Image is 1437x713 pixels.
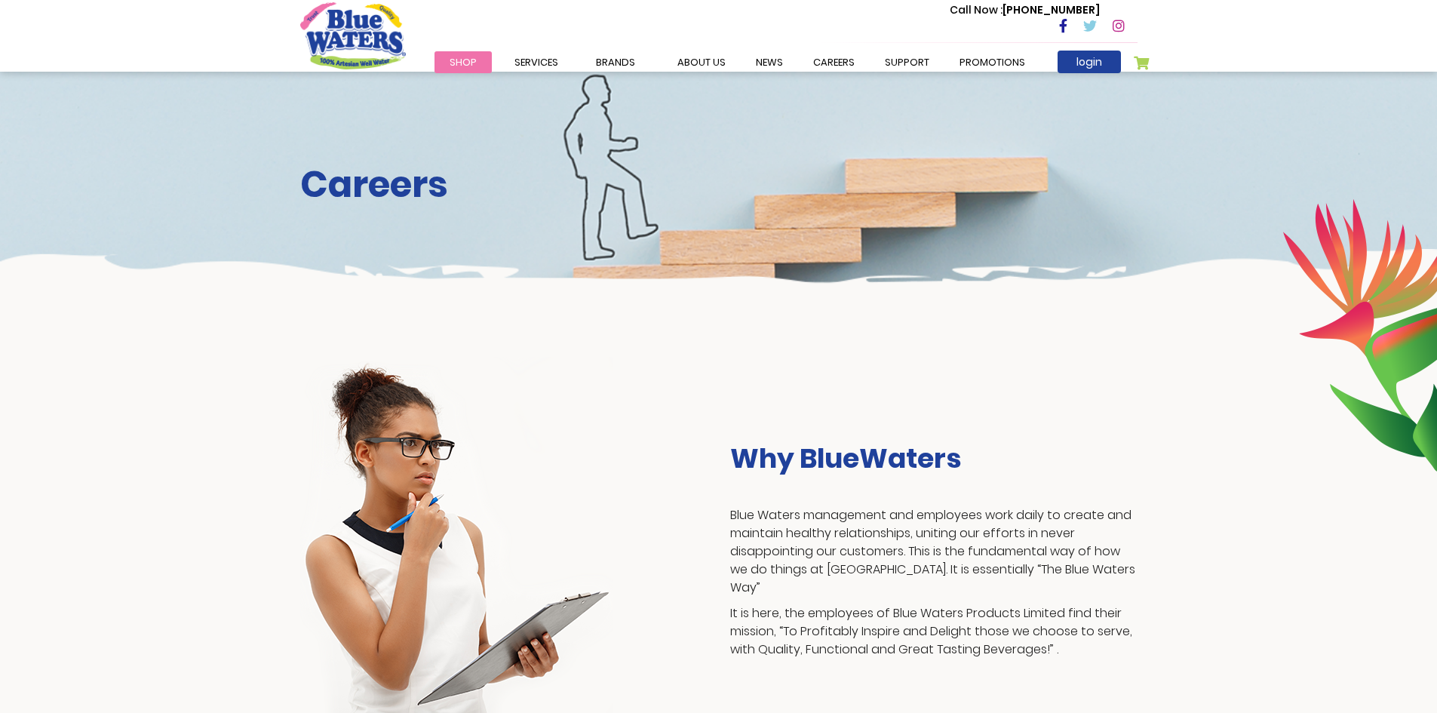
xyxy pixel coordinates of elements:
a: login [1058,51,1121,73]
a: support [870,51,944,73]
a: Promotions [944,51,1040,73]
span: Services [514,55,558,69]
a: News [741,51,798,73]
a: about us [662,51,741,73]
p: Blue Waters management and employees work daily to create and maintain healthy relationships, uni... [730,506,1138,597]
p: It is here, the employees of Blue Waters Products Limited find their mission, “To Profitably Insp... [730,604,1138,659]
a: store logo [300,2,406,69]
h3: Why BlueWaters [730,442,1138,475]
span: Brands [596,55,635,69]
img: career-intro-leaves.png [1282,198,1437,472]
a: careers [798,51,870,73]
p: [PHONE_NUMBER] [950,2,1100,18]
h2: Careers [300,163,1138,207]
span: Shop [450,55,477,69]
span: Call Now : [950,2,1003,17]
